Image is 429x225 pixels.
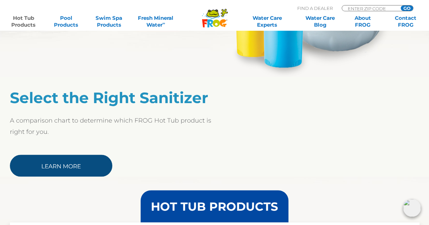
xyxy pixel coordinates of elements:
[151,200,278,212] h3: HOT TUB PRODUCTS
[297,5,333,11] p: Find A Dealer
[92,15,125,28] a: Swim SpaProducts
[389,15,422,28] a: ContactFROG
[303,15,337,28] a: Water CareBlog
[403,199,421,217] img: openIcon
[49,15,83,28] a: PoolProducts
[10,115,215,137] p: A comparison chart to determine which FROG Hot Tub product is right for you.
[162,21,165,26] sup: ∞
[347,5,393,11] input: Zip Code Form
[401,5,413,11] input: GO
[346,15,379,28] a: AboutFROG
[135,15,177,28] a: Fresh MineralWater∞
[240,15,294,28] a: Water CareExperts
[10,89,215,107] h2: Select the Right Sanitizer
[7,15,40,28] a: Hot TubProducts
[10,155,112,177] a: Learn More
